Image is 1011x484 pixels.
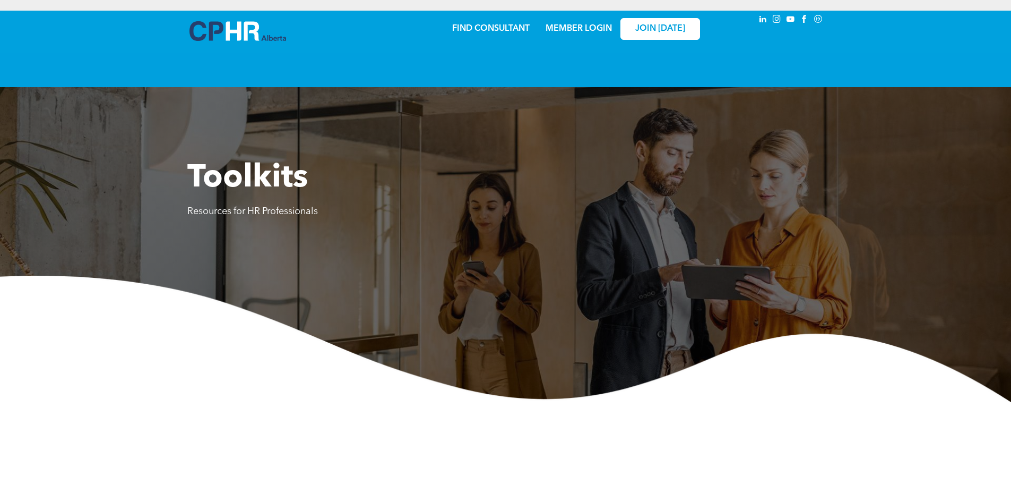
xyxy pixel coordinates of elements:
a: MEMBER LOGIN [546,24,612,33]
a: facebook [799,13,810,28]
a: JOIN [DATE] [620,18,700,40]
a: linkedin [757,13,769,28]
span: Toolkits [187,163,308,194]
img: A blue and white logo for cp alberta [189,21,286,41]
span: Resources for HR Professionals [187,207,318,216]
a: instagram [771,13,783,28]
span: JOIN [DATE] [635,24,685,34]
a: FIND CONSULTANT [452,24,530,33]
a: Social network [813,13,824,28]
a: youtube [785,13,797,28]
